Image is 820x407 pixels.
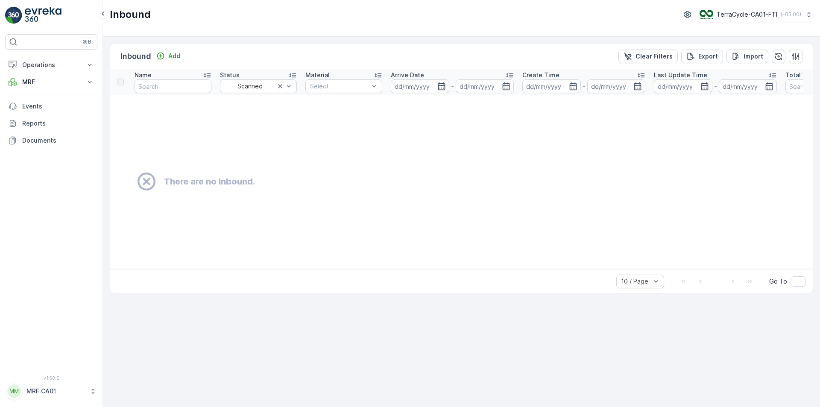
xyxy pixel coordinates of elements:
[168,52,180,60] p: Add
[5,73,97,91] button: MRF
[635,52,673,61] p: Clear Filters
[719,79,777,93] input: dd/mm/yyyy
[5,132,97,149] a: Documents
[698,52,718,61] p: Export
[781,11,801,18] p: ( -05:00 )
[391,79,449,93] input: dd/mm/yyyy
[717,10,777,19] p: TerraCycle-CA01-FTI
[120,50,151,62] p: Inbound
[5,56,97,73] button: Operations
[135,71,152,79] p: Name
[310,82,369,91] p: Select
[5,115,97,132] a: Reports
[22,102,94,111] p: Events
[522,79,581,93] input: dd/mm/yyyy
[164,175,255,188] h2: There are no Inbound.
[654,79,712,93] input: dd/mm/yyyy
[681,50,723,63] button: Export
[220,71,240,79] p: Status
[769,277,787,286] span: Go To
[391,71,424,79] p: Arrive Date
[583,81,586,91] p: -
[700,10,713,19] img: TC_BVHiTW6.png
[451,81,454,91] p: -
[305,71,330,79] p: Material
[5,98,97,115] a: Events
[726,50,768,63] button: Import
[110,8,151,21] p: Inbound
[5,382,97,400] button: MMMRF.CA01
[22,61,80,69] p: Operations
[22,136,94,145] p: Documents
[700,7,813,22] button: TerraCycle-CA01-FTI(-05:00)
[744,52,763,61] p: Import
[26,387,85,395] p: MRF.CA01
[22,78,80,86] p: MRF
[5,7,22,24] img: logo
[153,51,184,61] button: Add
[618,50,678,63] button: Clear Filters
[654,71,707,79] p: Last Update Time
[25,7,61,24] img: logo_light-DOdMpM7g.png
[5,375,97,381] span: v 1.50.2
[7,384,21,398] div: MM
[587,79,646,93] input: dd/mm/yyyy
[22,119,94,128] p: Reports
[135,79,211,93] input: Search
[83,38,91,45] p: ⌘B
[522,71,559,79] p: Create Time
[456,79,514,93] input: dd/mm/yyyy
[714,81,717,91] p: -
